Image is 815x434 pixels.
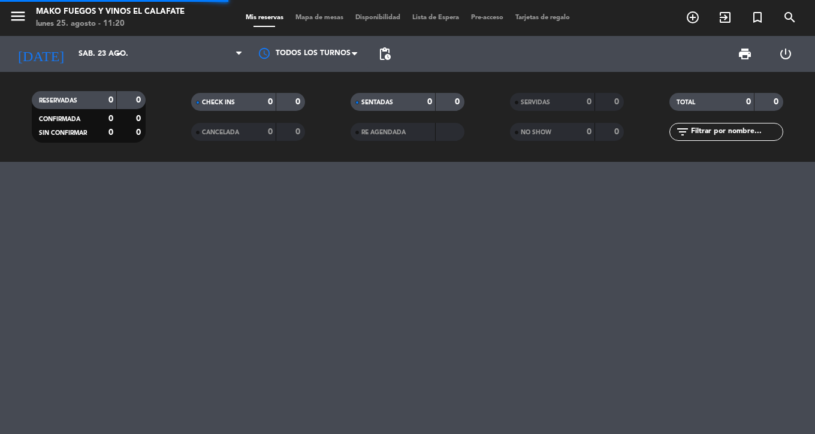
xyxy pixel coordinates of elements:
span: RE AGENDADA [361,129,406,135]
div: Mako Fuegos y Vinos El Calafate [36,6,185,18]
strong: 0 [268,128,273,136]
strong: 0 [774,98,781,106]
button: menu [9,7,27,29]
strong: 0 [427,98,432,106]
span: SIN CONFIRMAR [39,130,87,136]
span: Tarjetas de regalo [509,14,576,21]
span: CHECK INS [202,100,235,106]
span: Lista de Espera [406,14,465,21]
strong: 0 [455,98,462,106]
span: Mis reservas [240,14,289,21]
span: Pre-acceso [465,14,509,21]
div: lunes 25. agosto - 11:20 [36,18,185,30]
strong: 0 [587,98,591,106]
strong: 0 [614,98,621,106]
span: TOTAL [677,100,695,106]
input: Filtrar por nombre... [690,125,783,138]
strong: 0 [108,114,113,123]
i: exit_to_app [718,10,732,25]
strong: 0 [136,114,143,123]
span: print [738,47,752,61]
strong: 0 [587,128,591,136]
strong: 0 [614,128,621,136]
span: Mapa de mesas [289,14,349,21]
strong: 0 [295,128,303,136]
strong: 0 [108,128,113,137]
span: SERVIDAS [521,100,550,106]
i: [DATE] [9,41,73,67]
strong: 0 [268,98,273,106]
span: RESERVADAS [39,98,77,104]
i: menu [9,7,27,25]
strong: 0 [295,98,303,106]
strong: 0 [136,128,143,137]
div: LOG OUT [765,36,806,72]
strong: 0 [746,98,751,106]
strong: 0 [108,96,113,104]
span: CONFIRMADA [39,116,80,122]
i: arrow_drop_down [111,47,126,61]
span: NO SHOW [521,129,551,135]
i: filter_list [675,125,690,139]
i: power_settings_new [778,47,793,61]
span: CANCELADA [202,129,239,135]
i: search [783,10,797,25]
strong: 0 [136,96,143,104]
i: turned_in_not [750,10,765,25]
i: add_circle_outline [686,10,700,25]
span: pending_actions [378,47,392,61]
span: SENTADAS [361,100,393,106]
span: Disponibilidad [349,14,406,21]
